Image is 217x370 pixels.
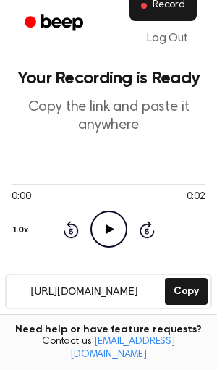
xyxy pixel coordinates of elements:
h1: Your Recording is Ready [12,70,205,87]
a: Beep [14,9,96,38]
p: Copy the link and paste it anywhere [12,98,205,135]
a: Log Out [132,21,203,56]
span: 0:00 [12,190,30,205]
a: [EMAIL_ADDRESS][DOMAIN_NAME] [70,337,175,360]
button: Copy [165,278,208,305]
button: 1.0x [12,218,33,243]
span: Contact us [9,336,208,361]
span: 0:02 [187,190,205,205]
